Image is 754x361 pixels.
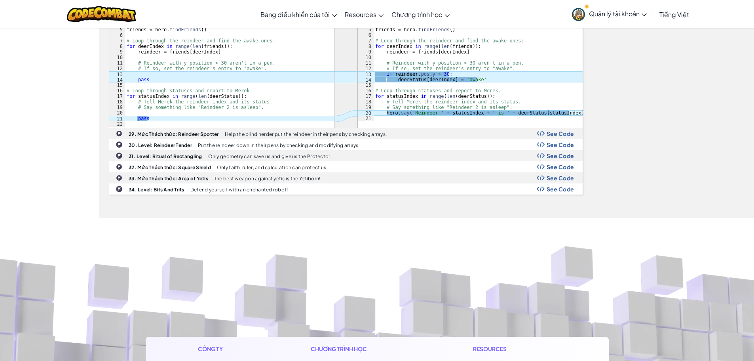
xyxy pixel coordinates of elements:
[547,153,574,159] span: See Code
[589,10,647,18] span: Quản lý tài khoản
[547,175,574,181] span: See Code
[358,27,374,32] div: 5
[358,99,374,105] div: 18
[341,4,387,25] a: Resources
[109,99,125,105] div: 18
[391,10,443,19] span: Chương trình học
[198,143,360,148] p: Put the reindeer down in their pens by checking and modifying arrays.
[358,55,374,60] div: 10
[109,27,125,32] div: 5
[109,183,583,195] a: 34. Level: Bits And Trits Defend yourself with an enchanted robot! Show Code Logo See Code
[109,150,583,161] a: 31. Level: Ritual of Rectangling Only geometry can save us and give us the Protector. Show Code L...
[345,10,376,19] span: Resources
[537,142,545,147] img: Show Code Logo
[358,94,374,99] div: 17
[109,32,125,38] div: 6
[109,82,125,88] div: 15
[109,116,125,121] div: 21
[358,110,374,116] div: 20
[67,6,136,22] img: CodeCombat logo
[109,139,583,150] a: 30. Level: Reindeer Tender Put the reindeer down in their pens by checking and modifying arrays. ...
[358,60,374,66] div: 11
[109,128,583,139] a: 29. Mức Thách thức: Reindeer Spotter Help the blind herder put the reindeer in their pens by chec...
[358,105,374,110] div: 19
[214,176,320,181] p: The best weapon against yetis is the Yetiborn!
[109,110,125,116] div: 20
[116,175,122,181] img: IconChallengeLevel.svg
[358,44,374,49] div: 8
[547,141,574,148] span: See Code
[109,44,125,49] div: 8
[208,154,332,159] p: Only geometry can save us and give us the Protector.
[225,132,387,137] p: Help the blind herder put the reindeer in their pens by checking arrays.
[109,38,125,44] div: 7
[547,130,574,137] span: See Code
[572,8,585,21] img: avatar
[358,88,374,94] div: 16
[109,121,125,127] div: 22
[358,71,374,77] div: 13
[109,94,125,99] div: 17
[358,82,374,88] div: 15
[109,49,125,55] div: 9
[198,345,252,353] h1: Công ty
[129,187,184,193] b: 34. Level: Bits And Trits
[109,66,125,71] div: 12
[387,4,454,25] a: Chương trình học
[655,4,693,25] a: Tiếng Việt
[537,164,545,170] img: Show Code Logo
[358,66,374,71] div: 12
[358,49,374,55] div: 9
[109,55,125,60] div: 10
[109,71,125,77] div: 13
[311,345,415,353] h1: Chương trình học
[547,164,574,170] span: See Code
[217,165,328,170] p: Only faith, ruler, and calculation can protect us.
[109,172,583,183] a: 33. Mức Thách thức: Area of Yetis The best weapon against yetis is the Yetiborn! Show Code Logo S...
[116,185,123,193] img: IconChallengeLevel.svg
[537,153,545,159] img: Show Code Logo
[537,186,545,192] img: Show Code Logo
[659,10,689,19] span: Tiếng Việt
[537,131,545,136] img: Show Code Logo
[537,175,545,181] img: Show Code Logo
[109,88,125,94] div: 16
[260,10,330,19] span: Bảng điều khiển của tôi
[116,164,122,170] img: IconChallengeLevel.svg
[109,77,125,82] div: 14
[129,131,219,137] b: 29. Mức Thách thức: Reindeer Spotter
[109,161,583,172] a: 32. Mức Thách thức: Square Shield Only faith, ruler, and calculation can protect us. Show Code Lo...
[116,152,123,159] img: IconChallengeLevel.svg
[358,32,374,38] div: 6
[116,130,122,137] img: IconChallengeLevel.svg
[358,116,374,121] div: 21
[116,141,123,148] img: IconChallengeLevel.svg
[129,164,211,170] b: 32. Mức Thách thức: Square Shield
[547,186,574,192] span: See Code
[358,77,374,82] div: 14
[109,60,125,66] div: 11
[109,105,125,110] div: 19
[256,4,341,25] a: Bảng điều khiển của tôi
[473,345,556,353] h1: Resources
[358,38,374,44] div: 7
[129,142,192,148] b: 30. Level: Reindeer Tender
[129,176,208,181] b: 33. Mức Thách thức: Area of Yetis
[568,2,651,27] a: Quản lý tài khoản
[129,153,202,159] b: 31. Level: Ritual of Rectangling
[190,187,288,192] p: Defend yourself with an enchanted robot!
